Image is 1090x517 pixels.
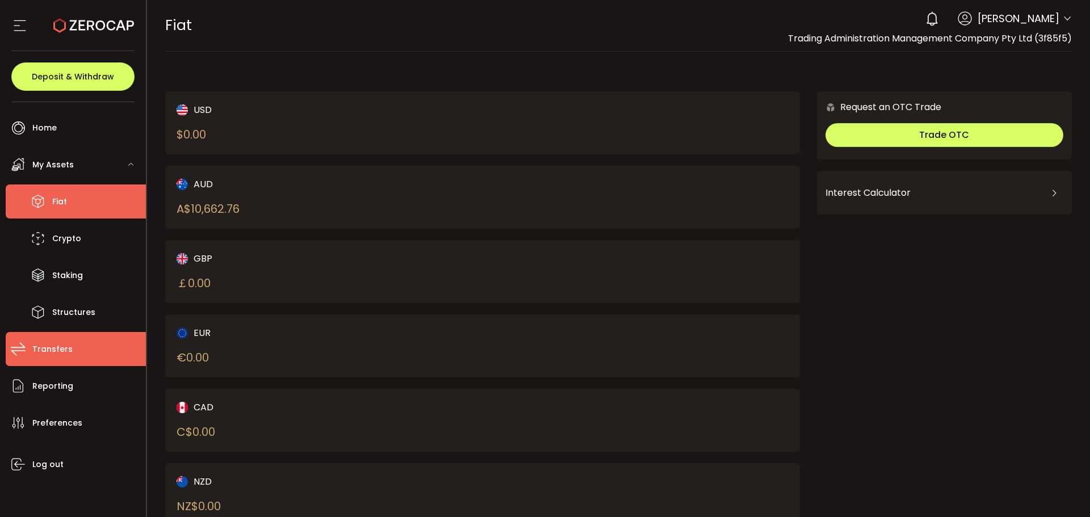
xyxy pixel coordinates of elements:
span: Trade OTC [919,128,969,141]
span: Staking [52,267,83,284]
img: 6nGpN7MZ9FLuBP83NiajKbTRY4UzlzQtBKtCrLLspmCkSvCZHBKvY3NxgQaT5JnOQREvtQ257bXeeSTueZfAPizblJ+Fe8JwA... [825,102,836,112]
div: USD [177,103,452,117]
span: Fiat [165,15,192,35]
img: eur_portfolio.svg [177,327,188,339]
div: NZ$ 0.00 [177,498,221,515]
div: A$ 10,662.76 [177,200,240,217]
span: Transfers [32,341,73,358]
span: Trading Administration Management Company Pty Ltd (3f85f5) [788,32,1072,45]
span: Fiat [52,194,67,210]
span: Crypto [52,230,81,247]
img: cad_portfolio.svg [177,402,188,413]
div: GBP [177,251,452,266]
span: My Assets [32,157,74,173]
img: gbp_portfolio.svg [177,253,188,264]
span: Deposit & Withdraw [32,73,114,81]
button: Trade OTC [825,123,1063,147]
span: Home [32,120,57,136]
iframe: Chat Widget [1033,463,1090,517]
div: NZD [177,474,452,489]
span: Log out [32,456,64,473]
div: Request an OTC Trade [817,100,941,114]
button: Deposit & Withdraw [11,62,135,91]
div: Interest Calculator [825,179,1063,207]
span: Preferences [32,415,82,431]
span: Structures [52,304,95,321]
img: aud_portfolio.svg [177,179,188,190]
div: C$ 0.00 [177,423,215,440]
div: $ 0.00 [177,126,206,143]
div: AUD [177,177,452,191]
img: usd_portfolio.svg [177,104,188,116]
div: ￡ 0.00 [177,275,211,292]
div: € 0.00 [177,349,209,366]
div: CAD [177,400,452,414]
span: Reporting [32,378,73,394]
img: nzd_portfolio.svg [177,476,188,487]
span: [PERSON_NAME] [978,11,1059,26]
div: EUR [177,326,452,340]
